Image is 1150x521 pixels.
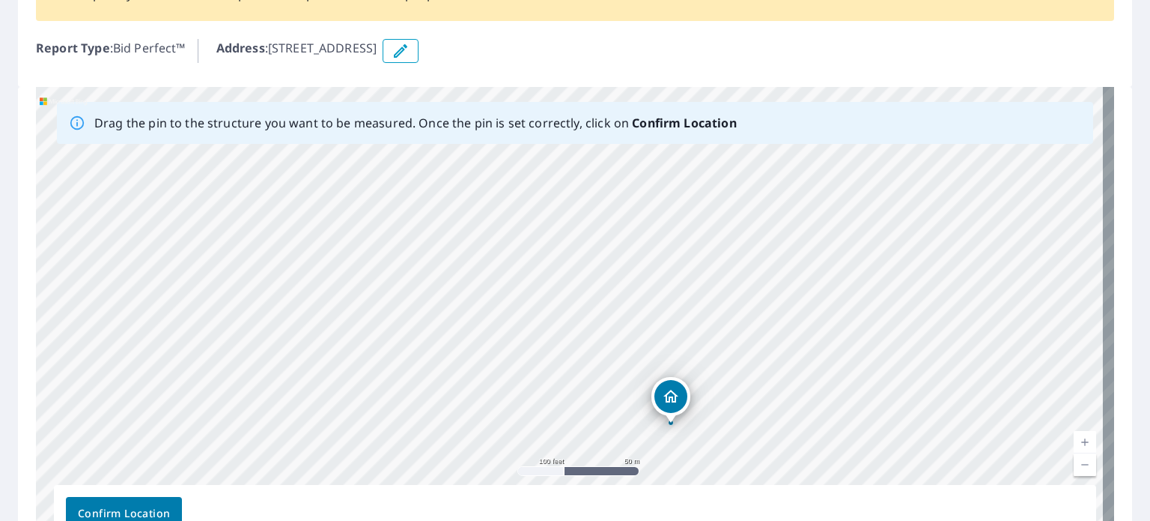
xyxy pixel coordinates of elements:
[651,377,690,424] div: Dropped pin, building 1, Residential property, 900 Common St Jefferson, TX 75657
[216,39,377,63] p: : [STREET_ADDRESS]
[36,39,186,63] p: : Bid Perfect™
[94,114,737,132] p: Drag the pin to the structure you want to be measured. Once the pin is set correctly, click on
[1074,454,1096,476] a: Current Level 18, Zoom Out
[1074,431,1096,454] a: Current Level 18, Zoom In
[36,40,110,56] b: Report Type
[632,115,736,131] b: Confirm Location
[216,40,265,56] b: Address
